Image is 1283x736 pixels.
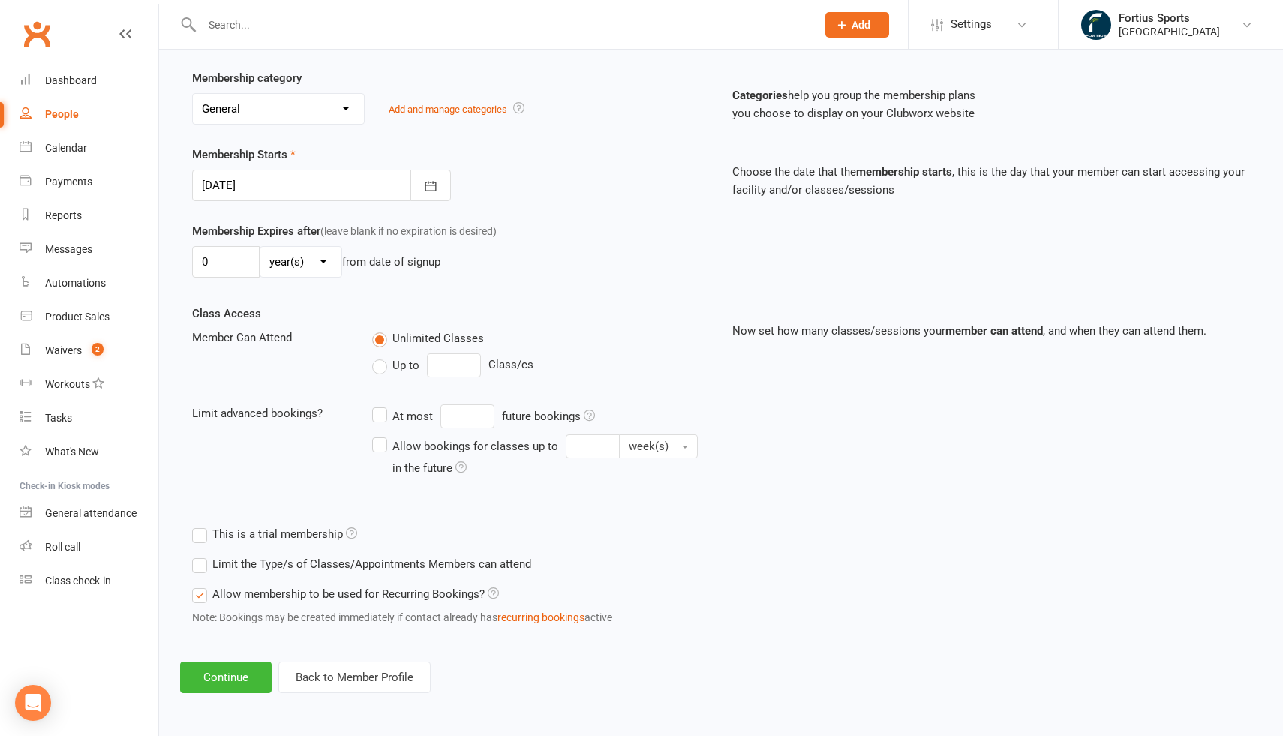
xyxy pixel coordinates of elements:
[192,146,296,164] label: Membership Starts
[20,266,158,300] a: Automations
[20,300,158,334] a: Product Sales
[732,163,1250,199] p: Choose the date that the , this is the day that your member can start accessing your facility and...
[45,176,92,188] div: Payments
[45,108,79,120] div: People
[20,497,158,530] a: General attendance kiosk mode
[440,404,494,428] input: At mostfuture bookings
[20,368,158,401] a: Workouts
[45,142,87,154] div: Calendar
[192,305,261,323] label: Class Access
[45,378,90,390] div: Workouts
[342,253,440,271] div: from date of signup
[20,530,158,564] a: Roll call
[20,199,158,233] a: Reports
[15,685,51,721] div: Open Intercom Messenger
[566,434,620,458] input: Allow bookings for classes up to week(s) in the future
[1119,25,1220,38] div: [GEOGRAPHIC_DATA]
[180,662,272,693] button: Continue
[20,64,158,98] a: Dashboard
[45,446,99,458] div: What's New
[45,412,72,424] div: Tasks
[197,14,806,35] input: Search...
[732,86,1250,122] p: help you group the membership plans you choose to display on your Clubworx website
[45,243,92,255] div: Messages
[732,322,1250,340] p: Now set how many classes/sessions your , and when they can attend them.
[856,165,952,179] strong: membership starts
[45,541,80,553] div: Roll call
[392,437,558,455] div: Allow bookings for classes up to
[497,609,584,626] button: recurring bookings
[181,404,361,422] div: Limit advanced bookings?
[45,209,82,221] div: Reports
[181,329,361,347] div: Member Can Attend
[1081,10,1111,40] img: thumb_image1743802567.png
[1119,11,1220,25] div: Fortius Sports
[392,459,467,477] div: in the future
[320,225,497,237] span: (leave blank if no expiration is desired)
[392,329,484,345] span: Unlimited Classes
[852,19,870,31] span: Add
[945,324,1043,338] strong: member can attend
[825,12,889,38] button: Add
[372,353,710,377] div: Class/es
[18,15,56,53] a: Clubworx
[192,69,302,87] label: Membership category
[732,89,788,102] strong: Categories
[192,609,980,626] div: Note: Bookings may be created immediately if contact already has active
[502,407,595,425] div: future bookings
[20,334,158,368] a: Waivers 2
[629,440,669,453] span: week(s)
[20,401,158,435] a: Tasks
[392,407,433,425] div: At most
[20,131,158,165] a: Calendar
[20,564,158,598] a: Class kiosk mode
[20,435,158,469] a: What's New
[20,233,158,266] a: Messages
[45,507,137,519] div: General attendance
[389,104,507,115] a: Add and manage categories
[619,434,698,458] button: Allow bookings for classes up to in the future
[278,662,431,693] button: Back to Member Profile
[951,8,992,41] span: Settings
[392,356,419,372] span: Up to
[20,98,158,131] a: People
[45,311,110,323] div: Product Sales
[192,222,497,240] label: Membership Expires after
[20,165,158,199] a: Payments
[192,585,499,603] label: Allow membership to be used for Recurring Bookings?
[192,525,357,543] label: This is a trial membership
[92,343,104,356] span: 2
[45,277,106,289] div: Automations
[45,344,82,356] div: Waivers
[192,555,531,573] label: Limit the Type/s of Classes/Appointments Members can attend
[45,575,111,587] div: Class check-in
[45,74,97,86] div: Dashboard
